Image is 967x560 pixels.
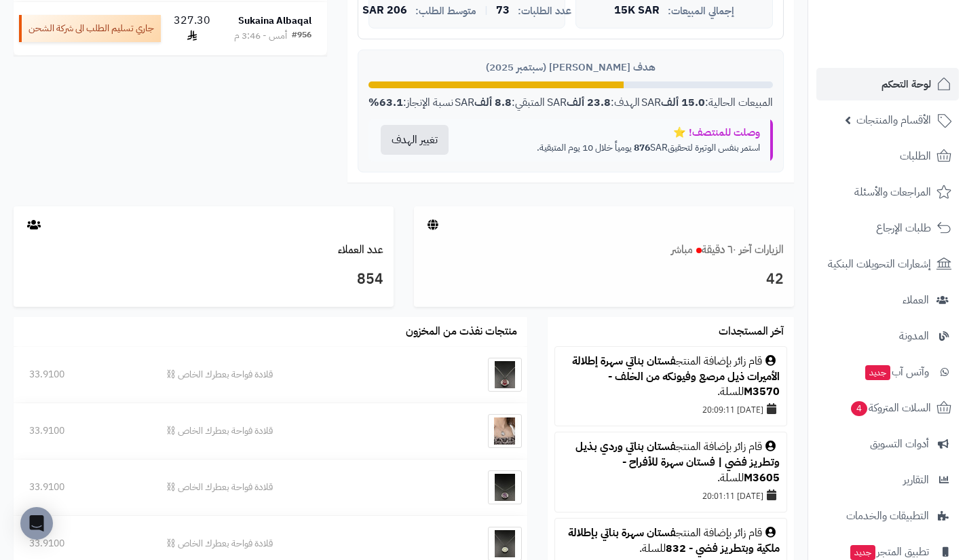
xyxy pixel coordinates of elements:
[166,537,419,550] div: قلادة فواحة بعطرك الخاص ⛓
[668,5,734,17] span: إجمالي المبيعات:
[24,268,383,291] h3: 854
[166,2,219,55] td: 327.30
[719,326,784,338] h3: آخر المستجدات
[899,326,929,346] span: المدونة
[816,320,959,352] a: المدونة
[816,464,959,496] a: التقارير
[850,545,875,560] span: جديد
[816,176,959,208] a: المراجعات والأسئلة
[424,268,784,291] h3: 42
[568,525,780,557] a: فستان سهرة بناتي بإطلالة ملكية وبتطريز فضي - 832
[567,94,611,111] strong: 23.8 ألف
[876,219,931,238] span: طلبات الإرجاع
[362,5,407,17] span: 206 SAR
[20,507,53,540] div: Open Intercom Messenger
[562,400,780,419] div: [DATE] 20:09:11
[368,94,403,111] strong: 63.1%
[562,486,780,505] div: [DATE] 20:01:11
[488,358,522,392] img: قلادة فواحة بعطرك الخاص ⛓
[471,126,760,140] div: وصلت للمنتصف! ⭐
[900,147,931,166] span: الطلبات
[19,15,161,42] div: جاري تسليم الطلب الى شركة الشحن
[641,95,773,111] div: المبيعات الحالية: SAR
[875,31,954,60] img: logo-2.png
[471,141,760,155] p: استمر بنفس الوتيرة لتحقيق SAR يومياً خلال 10 يوم المتبقية.
[903,470,929,489] span: التقارير
[292,29,311,43] div: #956
[562,439,780,486] div: قام زائر بإضافة المنتج للسلة.
[864,362,929,381] span: وآتس آب
[856,111,931,130] span: الأقسام والمنتجات
[166,424,419,438] div: قلادة فواحة بعطرك الخاص ⛓
[865,365,890,380] span: جديد
[562,354,780,400] div: قام زائر بإضافة المنتج للسلة.
[368,95,453,111] div: نسبة الإنجاز:
[485,5,488,16] span: |
[816,428,959,460] a: أدوات التسويق
[496,5,510,17] span: 73
[828,255,931,274] span: إشعارات التحويلات البنكية
[381,125,449,155] button: تغيير الهدف
[474,94,512,111] strong: 8.8 ألف
[488,414,522,448] img: قلادة فواحة بعطرك الخاص ⛓
[575,438,780,486] a: فستان بناتي وردي بذيل وتطريز فضي | فستان سهرة للأفراح - M3605
[29,368,135,381] div: 33.9100
[29,537,135,550] div: 33.9100
[816,248,959,280] a: إشعارات التحويلات البنكية
[846,506,929,525] span: التطبيقات والخدمات
[851,401,868,417] span: 4
[166,368,419,381] div: قلادة فواحة بعطرك الخاص ⛓
[854,183,931,202] span: المراجعات والأسئلة
[406,326,517,338] h3: منتجات نفذت من المخزون
[455,95,545,111] div: المتبقي: SAR
[671,242,693,258] small: مباشر
[238,14,311,28] strong: Sukaina Albaqal
[816,284,959,316] a: العملاء
[816,68,959,100] a: لوحة التحكم
[850,398,931,417] span: السلات المتروكة
[29,424,135,438] div: 33.9100
[547,95,640,111] div: الهدف: SAR
[518,5,571,17] span: عدد الطلبات:
[166,481,419,494] div: قلادة فواحة بعطرك الخاص ⛓
[488,470,522,504] img: قلادة فواحة بعطرك الخاص ⛓
[572,353,780,400] a: فستان بناتي سهرة إطلالة الأميرات ذيل مرصع وفيونكه من الخلف - M3570
[661,94,705,111] strong: 15.0 ألف
[234,29,287,43] div: أمس - 3:46 م
[816,212,959,244] a: طلبات الإرجاع
[415,5,476,17] span: متوسط الطلب:
[870,434,929,453] span: أدوات التسويق
[368,60,773,75] div: هدف [PERSON_NAME] (سبتمبر 2025)
[634,141,650,155] strong: 876
[816,140,959,172] a: الطلبات
[562,525,780,557] div: قام زائر بإضافة المنتج للسلة.
[816,356,959,388] a: وآتس آبجديد
[816,392,959,424] a: السلات المتروكة4
[903,291,929,310] span: العملاء
[881,75,931,94] span: لوحة التحكم
[614,5,660,17] span: 15K SAR
[816,500,959,532] a: التطبيقات والخدمات
[338,242,383,258] a: عدد العملاء
[29,481,135,494] div: 33.9100
[671,242,784,258] a: الزيارات آخر ٦٠ دقيقةمباشر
